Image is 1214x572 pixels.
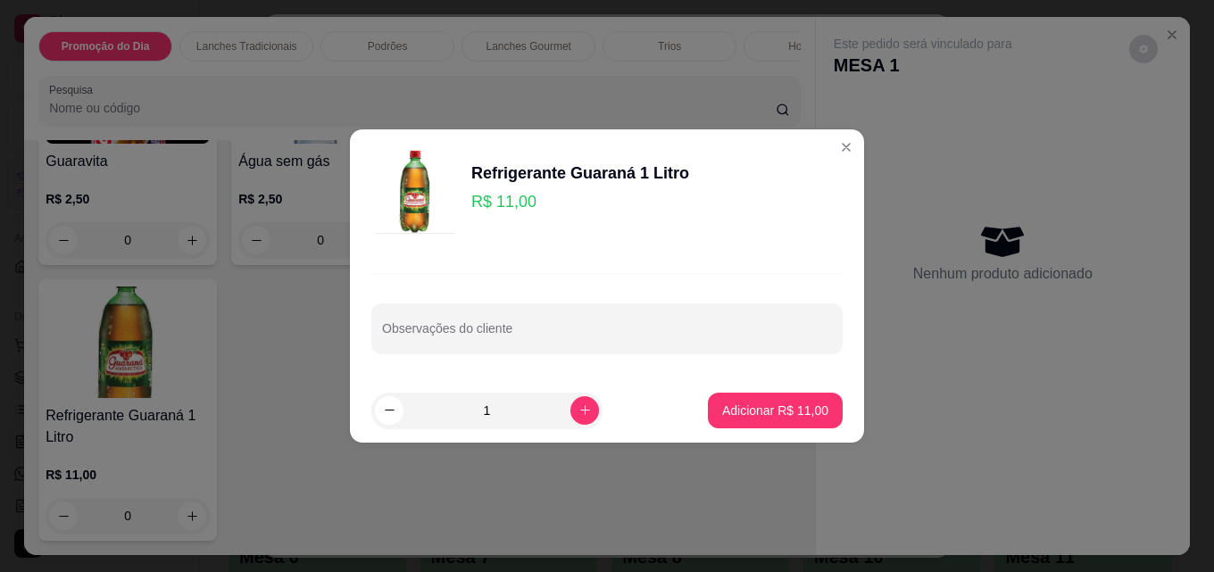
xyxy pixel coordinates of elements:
[471,161,689,186] div: Refrigerante Guaraná 1 Litro
[832,133,861,162] button: Close
[570,396,599,425] button: increase-product-quantity
[382,327,832,344] input: Observações do cliente
[371,144,461,233] img: product-image
[722,402,828,419] p: Adicionar R$ 11,00
[375,396,403,425] button: decrease-product-quantity
[708,393,843,428] button: Adicionar R$ 11,00
[471,189,689,214] p: R$ 11,00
